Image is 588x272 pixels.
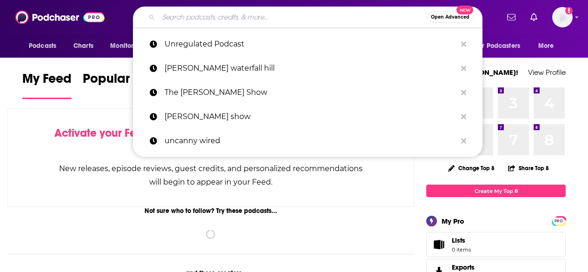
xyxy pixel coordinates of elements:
[54,162,367,189] div: New releases, episode reviews, guest credits, and personalized recommendations will begin to appe...
[165,32,456,56] p: Unregulated Podcast
[29,40,56,53] span: Podcasts
[165,129,456,153] p: uncanny wired
[159,10,427,25] input: Search podcasts, credits, & more...
[73,40,93,53] span: Charts
[54,126,367,153] div: by following Podcasts, Creators, Lists, and other Users!
[452,236,465,245] span: Lists
[452,263,475,272] span: Exports
[508,159,549,177] button: Share Top 8
[552,7,573,27] img: User Profile
[469,37,534,55] button: open menu
[552,7,573,27] button: Show profile menu
[22,37,68,55] button: open menu
[165,105,456,129] p: John kolbyt show
[426,232,566,257] a: Lists
[54,126,150,140] span: Activate your Feed
[538,40,554,53] span: More
[15,8,105,26] img: Podchaser - Follow, Share and Rate Podcasts
[104,37,155,55] button: open menu
[427,12,474,23] button: Open AdvancedNew
[133,80,482,105] a: The [PERSON_NAME] Show
[452,236,471,245] span: Lists
[442,217,464,226] div: My Pro
[83,71,162,92] span: Popular Feed
[553,217,564,224] a: PRO
[452,246,471,253] span: 0 items
[165,56,456,80] p: Kate waterfall hill
[476,40,520,53] span: For Podcasters
[165,80,456,105] p: The John Kobylt Show
[133,32,482,56] a: Unregulated Podcast
[456,6,473,14] span: New
[133,105,482,129] a: [PERSON_NAME] show
[110,40,143,53] span: Monitoring
[22,71,72,99] a: My Feed
[22,71,72,92] span: My Feed
[532,37,566,55] button: open menu
[528,68,566,77] a: View Profile
[431,15,469,20] span: Open Advanced
[67,37,99,55] a: Charts
[7,207,414,215] div: Not sure who to follow? Try these podcasts...
[503,9,519,25] a: Show notifications dropdown
[133,7,482,28] div: Search podcasts, credits, & more...
[83,71,162,99] a: Popular Feed
[426,185,566,197] a: Create My Top 8
[565,7,573,14] svg: Add a profile image
[133,129,482,153] a: uncanny wired
[552,7,573,27] span: Logged in as HannahDulzo1
[133,56,482,80] a: [PERSON_NAME] waterfall hill
[443,162,500,174] button: Change Top 8
[429,238,448,251] span: Lists
[527,9,541,25] a: Show notifications dropdown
